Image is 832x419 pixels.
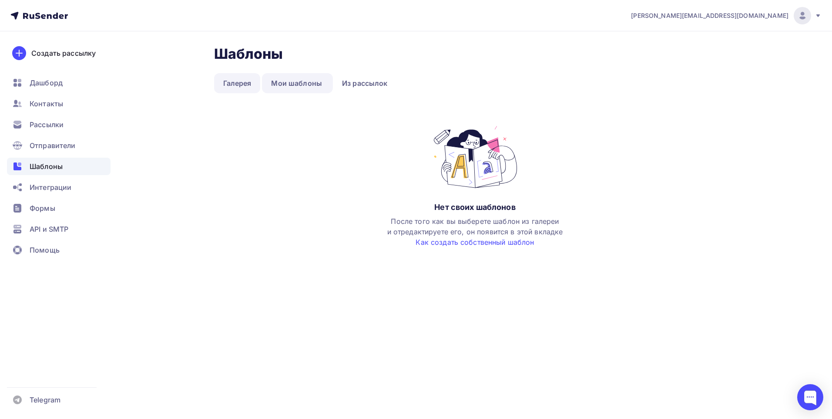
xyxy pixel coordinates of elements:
[631,11,788,20] span: [PERSON_NAME][EMAIL_ADDRESS][DOMAIN_NAME]
[262,73,331,93] a: Мои шаблоны
[7,116,111,133] a: Рассылки
[30,78,63,88] span: Дашборд
[30,224,68,234] span: API и SMTP
[30,395,60,405] span: Telegram
[30,161,63,172] span: Шаблоны
[214,45,283,63] h2: Шаблоны
[387,217,563,247] span: После того как вы выберете шаблон из галереи и отредактируете его, он появится в этой вкладке
[30,98,63,109] span: Контакты
[7,74,111,91] a: Дашборд
[416,238,534,247] a: Как создать собственный шаблон
[7,95,111,112] a: Контакты
[30,182,71,193] span: Интеграции
[631,7,822,24] a: [PERSON_NAME][EMAIL_ADDRESS][DOMAIN_NAME]
[333,73,397,93] a: Из рассылок
[214,73,261,93] a: Галерея
[7,199,111,217] a: Формы
[7,137,111,154] a: Отправители
[30,203,55,213] span: Формы
[30,119,64,130] span: Рассылки
[434,202,516,213] div: Нет своих шаблонов
[30,140,76,151] span: Отправители
[7,158,111,175] a: Шаблоны
[30,245,60,255] span: Помощь
[31,48,96,58] div: Создать рассылку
